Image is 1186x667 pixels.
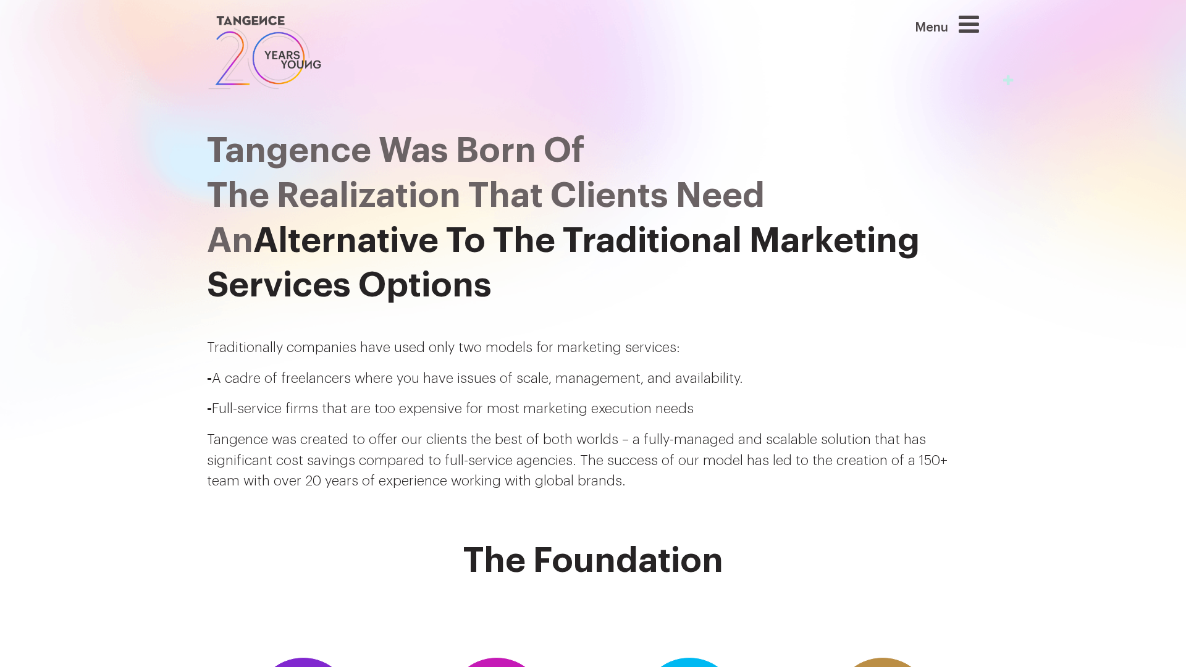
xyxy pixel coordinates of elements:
[207,402,212,416] span: -
[207,542,979,580] h2: The Foundation
[207,128,979,308] h2: Alternative To The Traditional Marketing Services Options
[207,430,979,492] p: Tangence was created to offer our clients the best of both worlds – a fully-managed and scalable ...
[207,12,322,93] img: logo SVG
[207,369,979,390] p: A cadre of freelancers where you have issues of scale, management, and availability.
[207,399,979,420] p: Full-service firms that are too expensive for most marketing execution needs
[207,372,212,385] span: -
[207,133,765,258] span: Tangence Was Born Of the realization that clients need an
[207,338,979,359] p: Traditionally companies have used only two models for marketing services:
